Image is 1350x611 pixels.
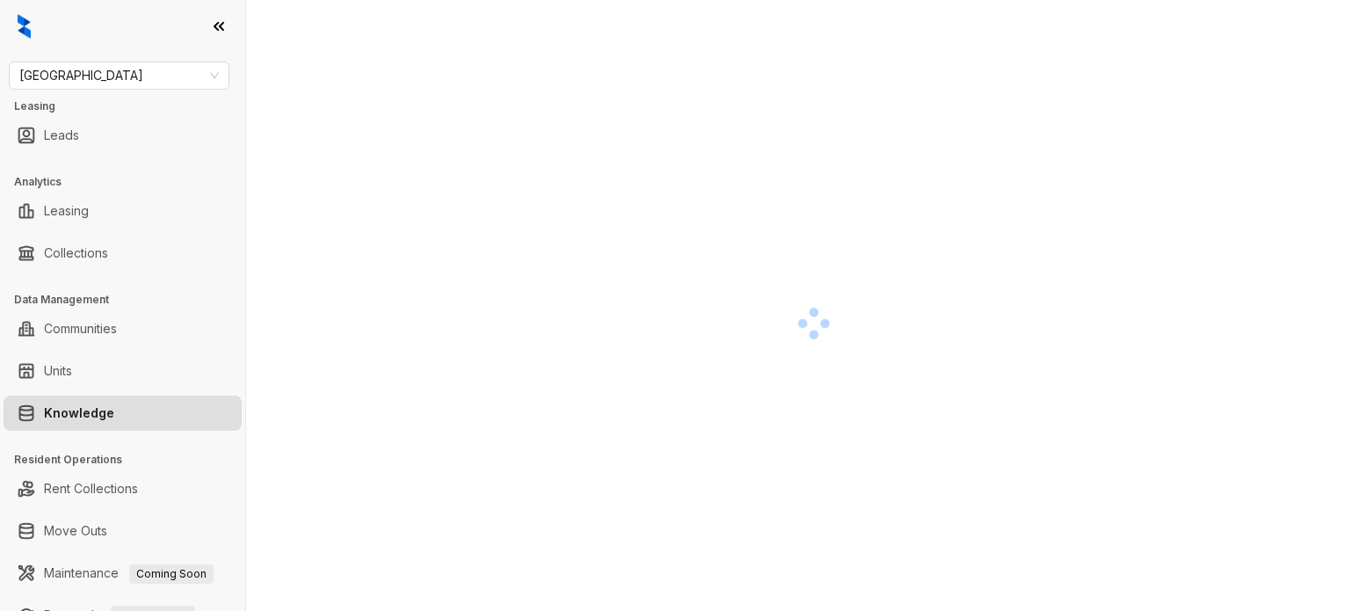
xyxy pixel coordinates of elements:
li: Move Outs [4,513,242,549]
h3: Data Management [14,292,245,308]
span: Fairfield [19,62,219,89]
h3: Leasing [14,98,245,114]
li: Maintenance [4,556,242,591]
a: Communities [44,311,117,346]
h3: Resident Operations [14,452,245,468]
li: Rent Collections [4,471,242,506]
a: Units [44,353,72,389]
h3: Analytics [14,174,245,190]
a: Leasing [44,193,89,229]
li: Knowledge [4,396,242,431]
li: Leasing [4,193,242,229]
a: Collections [44,236,108,271]
img: logo [18,14,31,39]
li: Communities [4,311,242,346]
li: Leads [4,118,242,153]
a: Move Outs [44,513,107,549]
span: Coming Soon [129,564,214,584]
a: Knowledge [44,396,114,431]
li: Units [4,353,242,389]
a: Rent Collections [44,471,138,506]
li: Collections [4,236,242,271]
a: Leads [44,118,79,153]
